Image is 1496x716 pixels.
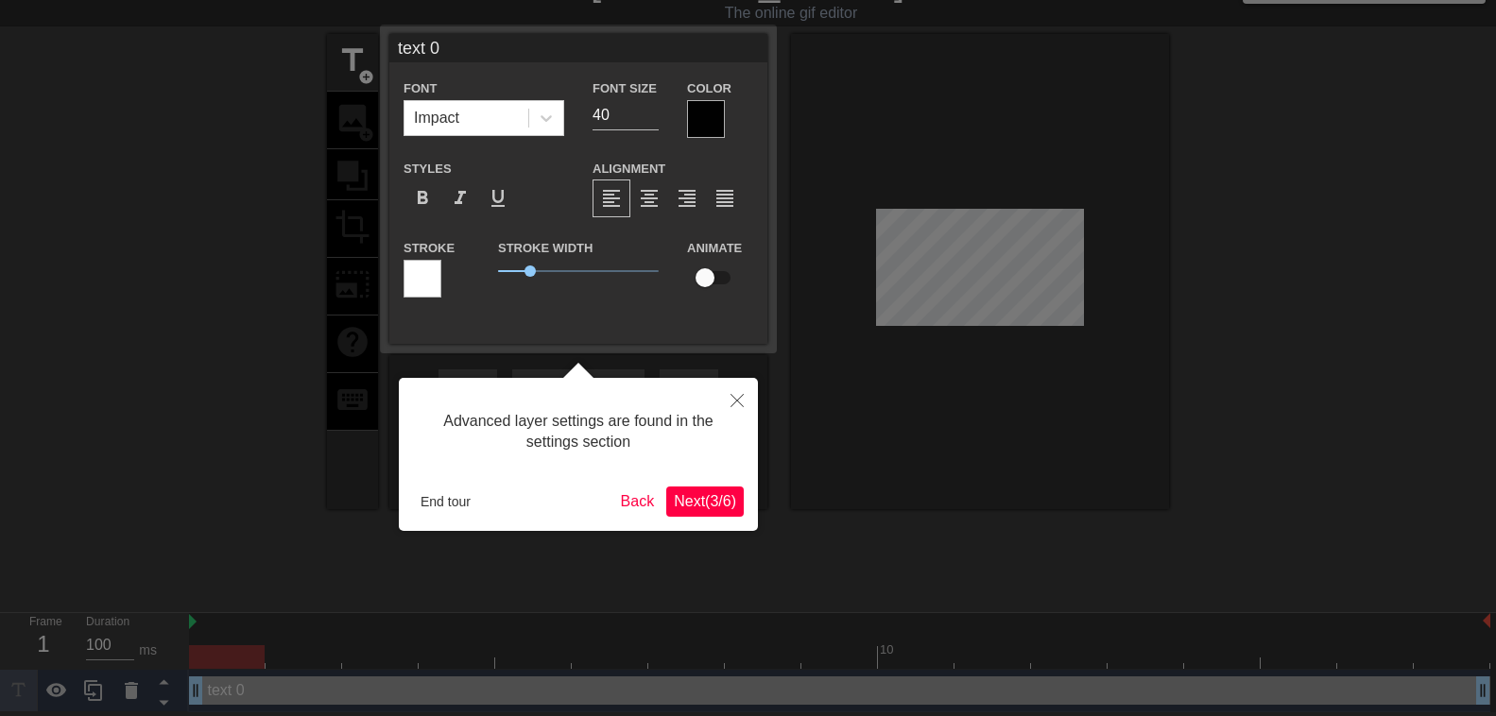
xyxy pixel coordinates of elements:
[413,392,744,472] div: Advanced layer settings are found in the settings section
[413,487,478,516] button: End tour
[674,493,736,509] span: Next ( 3 / 6 )
[613,486,662,517] button: Back
[666,486,744,517] button: Next
[716,378,758,421] button: Close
